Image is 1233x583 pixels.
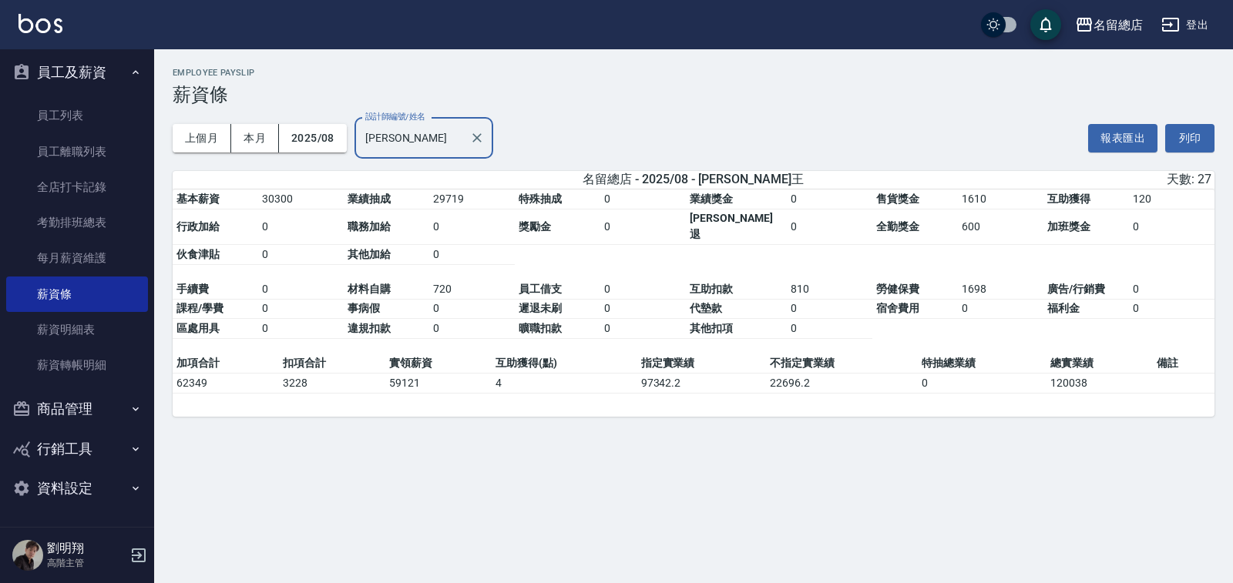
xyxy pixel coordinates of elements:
button: 登出 [1155,11,1215,39]
td: 0 [1129,280,1215,300]
span: 業績抽成 [348,193,391,205]
img: Person [12,540,43,571]
span: 事病假 [348,302,380,314]
td: 加項合計 [173,353,279,374]
button: save [1030,9,1061,40]
td: 指定實業績 [637,353,766,374]
span: 售貨獎金 [876,193,919,205]
span: 遲退未刷 [519,302,562,314]
td: 4 [492,373,637,393]
td: 0 [258,280,344,300]
table: a dense table [173,189,1215,353]
h2: Employee Payslip [173,68,1215,78]
span: 獎勵金 [519,220,551,233]
td: 不指定實業績 [766,353,918,374]
td: 120038 [1047,373,1153,393]
td: 0 [787,209,872,245]
td: 30300 [258,189,344,209]
span: 福利金 [1047,302,1080,314]
span: 手續費 [176,283,209,295]
button: 本月 [231,124,279,152]
span: 全勤獎金 [876,220,919,233]
td: 0 [429,209,515,245]
span: 區處用具 [176,322,220,334]
span: 其他加給 [348,248,391,260]
td: 62349 [173,373,279,393]
a: 薪資明細表 [6,312,148,347]
span: 特殊抽成 [519,193,562,205]
td: 22696.2 [766,373,918,393]
button: 資料設定 [6,468,148,508]
td: 0 [429,299,515,319]
td: 0 [1129,299,1215,319]
span: 廣告/行銷費 [1047,283,1105,295]
button: 報表匯出 [1088,124,1157,152]
div: 天數: 27 [869,172,1211,188]
td: 0 [958,299,1043,319]
td: 1698 [958,280,1043,300]
td: 實領薪資 [385,353,492,374]
td: 0 [787,189,872,209]
button: 名留總店 [1069,9,1149,41]
td: 1610 [958,189,1043,209]
span: 員工借支 [519,283,562,295]
button: 上個月 [173,124,231,152]
td: 特抽總業績 [918,353,1047,374]
button: Clear [466,127,488,149]
button: 列印 [1165,124,1215,152]
td: 備註 [1153,353,1215,374]
td: 0 [258,209,344,245]
span: 材料自購 [348,283,391,295]
td: 0 [600,209,686,245]
span: 宿舍費用 [876,302,919,314]
td: 0 [787,299,872,319]
td: 600 [958,209,1043,245]
td: 97342.2 [637,373,766,393]
td: 0 [429,319,515,339]
img: Logo [18,14,62,33]
td: 0 [429,245,515,265]
td: 互助獲得(點) [492,353,637,374]
td: 0 [918,373,1047,393]
td: 29719 [429,189,515,209]
td: 59121 [385,373,492,393]
span: 曠職扣款 [519,322,562,334]
span: 加班獎金 [1047,220,1090,233]
button: 行銷工具 [6,429,148,469]
span: 職務加給 [348,220,391,233]
span: [PERSON_NAME]退 [690,212,772,240]
button: 商品管理 [6,389,148,429]
a: 薪資轉帳明細 [6,347,148,383]
p: 高階主管 [47,556,126,570]
td: 0 [600,280,686,300]
a: 薪資條 [6,276,148,312]
span: 行政加給 [176,220,220,233]
a: 員工列表 [6,98,148,133]
td: 0 [258,245,344,265]
a: 每月薪資維護 [6,240,148,276]
a: 員工離職列表 [6,134,148,169]
label: 設計師編號/姓名 [365,111,425,122]
td: 0 [258,299,344,319]
td: 總實業績 [1047,353,1153,374]
td: 0 [258,319,344,339]
td: 0 [600,319,686,339]
td: 810 [787,280,872,300]
span: 名留總店 - 2025/08 - [PERSON_NAME]王 [583,172,804,188]
span: 伙食津貼 [176,248,220,260]
span: 違規扣款 [348,322,391,334]
span: 基本薪資 [176,193,220,205]
td: 0 [787,319,872,339]
span: 互助獲得 [1047,193,1090,205]
span: 互助扣款 [690,283,733,295]
td: 0 [600,299,686,319]
span: 勞健保費 [876,283,919,295]
td: 0 [1129,209,1215,245]
span: 其他扣項 [690,322,733,334]
span: 代墊款 [690,302,722,314]
a: 全店打卡記錄 [6,169,148,205]
button: 員工及薪資 [6,52,148,92]
td: 3228 [279,373,385,393]
td: 120 [1129,189,1215,209]
h3: 薪資條 [173,84,1215,106]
